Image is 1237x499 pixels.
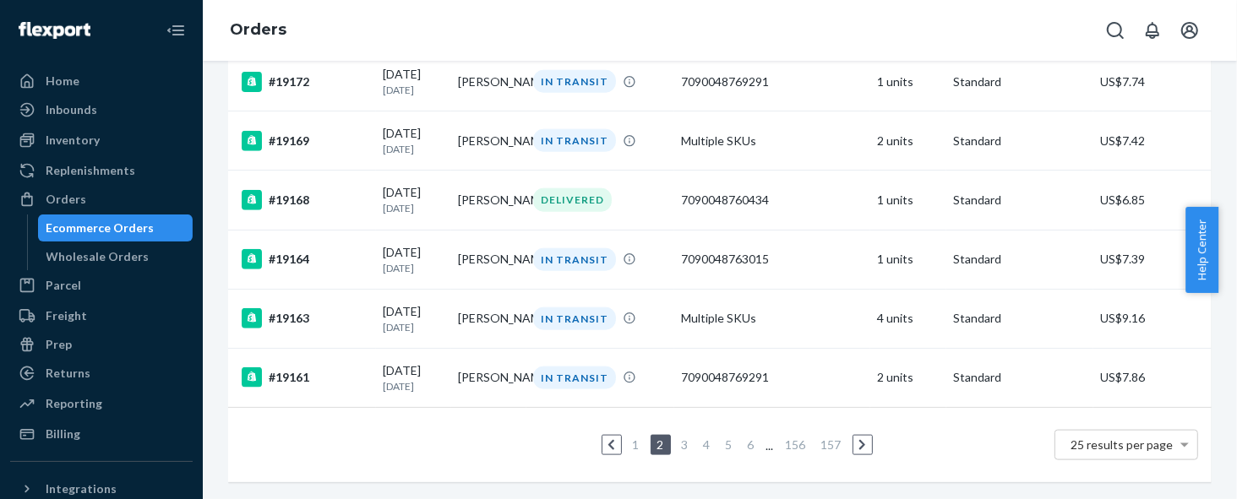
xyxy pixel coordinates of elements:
[383,184,444,215] div: [DATE]
[38,214,193,241] a: Ecommerce Orders
[766,435,775,455] li: ...
[953,73,1087,90] p: Standard
[10,360,193,387] a: Returns
[1136,14,1169,47] button: Open notifications
[870,289,945,348] td: 4 units
[230,20,286,39] a: Orders
[451,348,526,407] td: [PERSON_NAME]
[10,157,193,184] a: Replenishments
[533,307,616,330] div: IN TRANSIT
[818,437,845,452] a: Page 157
[681,369,864,386] div: 7090048769291
[383,125,444,156] div: [DATE]
[533,70,616,93] div: IN TRANSIT
[1185,207,1218,293] button: Help Center
[533,129,616,152] div: IN TRANSIT
[1093,348,1212,407] td: US$7.86
[681,73,864,90] div: 7090048769291
[1093,171,1212,230] td: US$6.85
[451,111,526,171] td: [PERSON_NAME]
[451,171,526,230] td: [PERSON_NAME]
[1071,437,1174,452] span: 25 results per page
[870,171,945,230] td: 1 units
[870,52,945,111] td: 1 units
[46,395,102,412] div: Reporting
[451,230,526,289] td: [PERSON_NAME]
[46,220,155,236] div: Ecommerce Orders
[46,132,100,149] div: Inventory
[46,73,79,89] div: Home
[678,437,692,452] a: Page 3
[744,437,758,452] a: Page 6
[46,277,81,294] div: Parcel
[383,83,444,97] p: [DATE]
[46,480,117,497] div: Integrations
[242,131,369,151] div: #19169
[383,320,444,334] p: [DATE]
[1098,14,1132,47] button: Open Search Box
[159,14,193,47] button: Close Navigation
[1093,111,1212,171] td: US$7.42
[782,437,809,452] a: Page 156
[46,162,135,179] div: Replenishments
[242,367,369,388] div: #19161
[383,379,444,393] p: [DATE]
[870,348,945,407] td: 2 units
[629,437,643,452] a: Page 1
[674,111,871,171] td: Multiple SKUs
[10,186,193,213] a: Orders
[10,127,193,154] a: Inventory
[242,190,369,210] div: #19168
[383,142,444,156] p: [DATE]
[700,437,714,452] a: Page 4
[870,111,945,171] td: 2 units
[242,308,369,328] div: #19163
[46,248,150,265] div: Wholesale Orders
[242,249,369,269] div: #19164
[46,426,80,442] div: Billing
[533,188,612,211] div: DELIVERED
[43,11,69,27] span: 支援
[10,331,193,358] a: Prep
[953,192,1087,209] p: Standard
[46,101,97,118] div: Inbounds
[46,191,86,208] div: Orders
[1173,14,1207,47] button: Open account menu
[674,289,871,348] td: Multiple SKUs
[654,437,668,452] a: Page 2 is your current page
[46,336,72,353] div: Prep
[10,302,193,329] a: Freight
[10,390,193,417] a: Reporting
[1093,52,1212,111] td: US$7.74
[451,289,526,348] td: [PERSON_NAME]
[383,261,444,275] p: [DATE]
[383,66,444,97] div: [DATE]
[870,230,945,289] td: 1 units
[953,310,1087,327] p: Standard
[953,133,1087,149] p: Standard
[953,251,1087,268] p: Standard
[383,362,444,393] div: [DATE]
[1093,289,1212,348] td: US$9.16
[10,420,193,447] a: Billing
[38,243,193,270] a: Wholesale Orders
[46,365,90,382] div: Returns
[722,437,736,452] a: Page 5
[10,68,193,95] a: Home
[1093,230,1212,289] td: US$7.39
[10,96,193,123] a: Inbounds
[383,303,444,334] div: [DATE]
[242,72,369,92] div: #19172
[383,244,444,275] div: [DATE]
[681,251,864,268] div: 7090048763015
[681,192,864,209] div: 7090048760434
[451,52,526,111] td: [PERSON_NAME]
[953,369,1087,386] p: Standard
[533,366,616,389] div: IN TRANSIT
[216,6,300,55] ol: breadcrumbs
[383,201,444,215] p: [DATE]
[10,272,193,299] a: Parcel
[46,307,87,324] div: Freight
[533,248,616,271] div: IN TRANSIT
